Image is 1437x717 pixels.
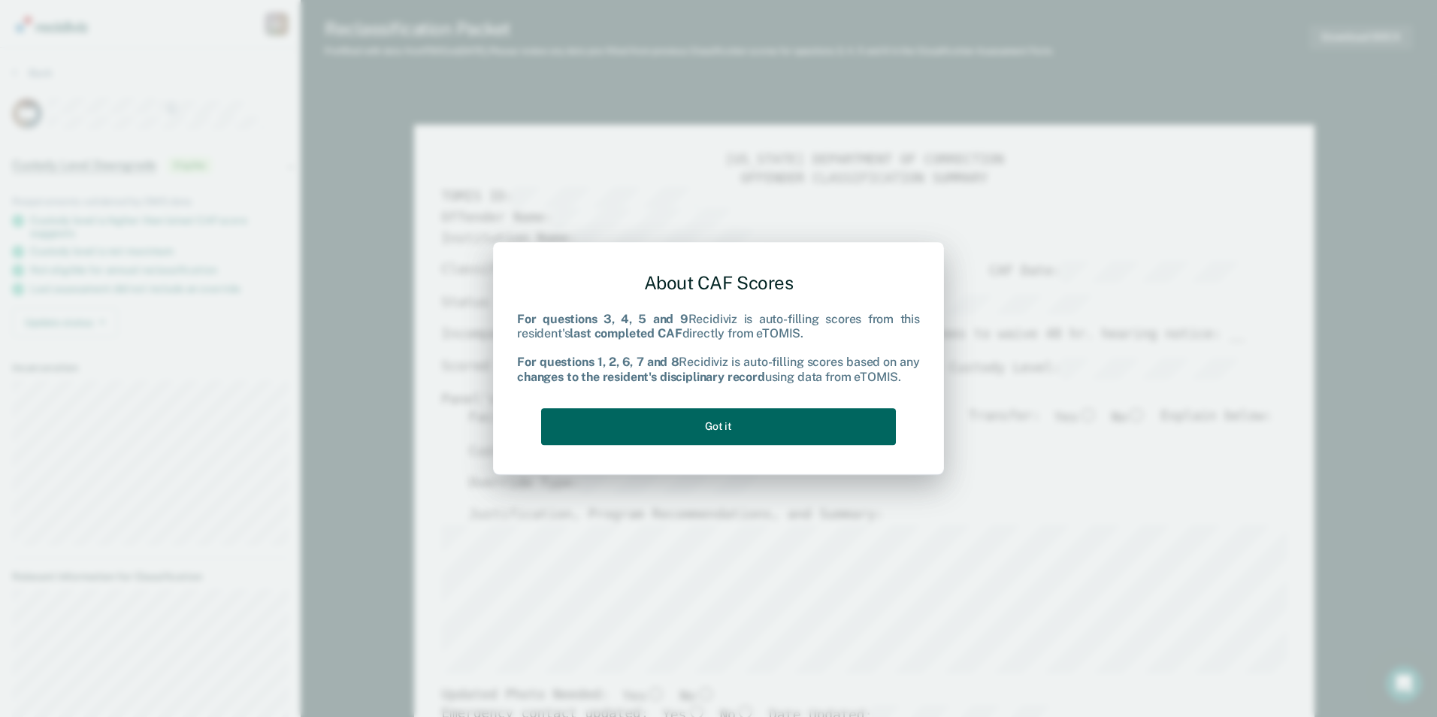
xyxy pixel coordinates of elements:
[541,408,896,445] button: Got it
[517,370,765,384] b: changes to the resident's disciplinary record
[517,312,688,326] b: For questions 3, 4, 5 and 9
[570,326,682,340] b: last completed CAF
[517,355,679,370] b: For questions 1, 2, 6, 7 and 8
[517,312,920,384] div: Recidiviz is auto-filling scores from this resident's directly from eTOMIS. Recidiviz is auto-fil...
[517,260,920,306] div: About CAF Scores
